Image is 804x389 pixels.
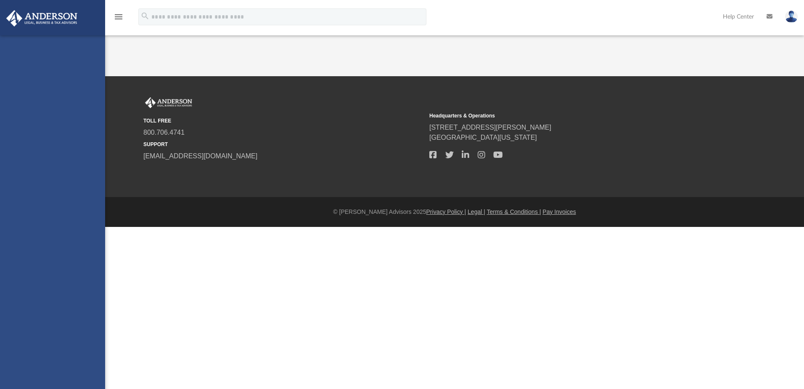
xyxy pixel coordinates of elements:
i: search [140,11,150,21]
a: [EMAIL_ADDRESS][DOMAIN_NAME] [143,152,257,160]
a: Legal | [468,208,485,215]
img: Anderson Advisors Platinum Portal [4,10,80,27]
a: [GEOGRAPHIC_DATA][US_STATE] [429,134,537,141]
small: Headquarters & Operations [429,112,709,120]
img: User Pic [785,11,798,23]
div: © [PERSON_NAME] Advisors 2025 [105,208,804,216]
a: 800.706.4741 [143,129,185,136]
a: [STREET_ADDRESS][PERSON_NAME] [429,124,551,131]
small: SUPPORT [143,141,423,148]
a: Privacy Policy | [426,208,466,215]
a: Terms & Conditions | [487,208,541,215]
a: menu [114,16,124,22]
a: Pay Invoices [542,208,576,215]
small: TOLL FREE [143,117,423,125]
img: Anderson Advisors Platinum Portal [143,97,194,108]
i: menu [114,12,124,22]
